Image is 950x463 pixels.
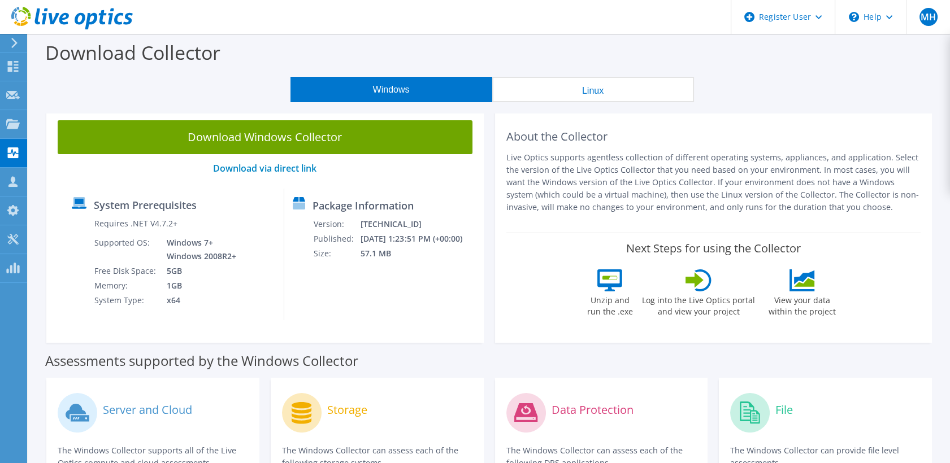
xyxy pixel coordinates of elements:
label: System Prerequisites [94,199,197,211]
td: Windows 7+ Windows 2008R2+ [158,235,238,264]
td: 57.1 MB [360,246,477,261]
label: View your data within the project [761,291,843,317]
label: File [775,404,793,416]
label: Next Steps for using the Collector [626,242,801,255]
button: Linux [492,77,694,102]
label: Storage [327,404,367,416]
td: Published: [313,231,360,246]
td: Version: [313,217,360,231]
td: [DATE] 1:23:51 PM (+00:00) [360,231,477,246]
label: Data Protection [552,404,634,416]
p: Live Optics supports agentless collection of different operating systems, appliances, and applica... [506,151,921,213]
label: Unzip and run the .exe [584,291,636,317]
td: 1GB [158,278,238,293]
svg: \n [849,12,859,22]
a: Download via direct link [213,162,316,174]
td: x64 [158,293,238,308]
td: Size: [313,246,360,261]
label: Requires .NET V4.7.2+ [94,218,177,229]
td: Memory: [94,278,158,293]
td: Free Disk Space: [94,264,158,278]
label: Assessments supported by the Windows Collector [45,355,358,366]
label: Download Collector [45,40,220,65]
td: System Type: [94,293,158,308]
label: Package Information [313,200,414,211]
td: [TECHNICAL_ID] [360,217,477,231]
td: Supported OS: [94,235,158,264]
h2: About the Collector [506,130,921,143]
button: Windows [290,77,492,102]
a: Download Windows Collector [58,120,472,154]
span: MH [919,8,938,26]
label: Log into the Live Optics portal and view your project [641,291,756,317]
td: 5GB [158,264,238,278]
label: Server and Cloud [103,404,192,416]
